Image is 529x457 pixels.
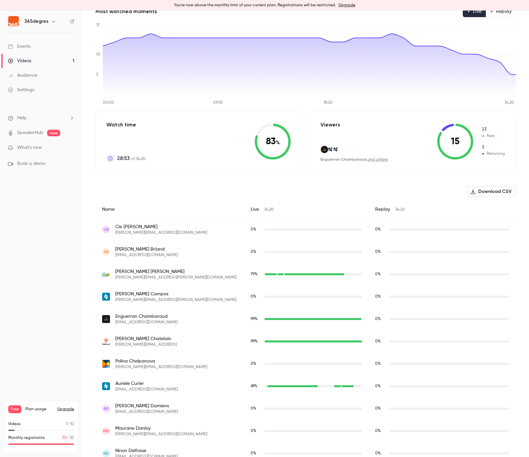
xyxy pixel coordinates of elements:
[67,145,74,151] iframe: Noticeable Trigger
[115,291,237,297] span: [PERSON_NAME] Campos
[323,101,333,105] tspan: 18:20
[115,409,178,415] span: [EMAIL_ADDRESS][DOMAIN_NAME]
[251,272,258,276] span: 79 %
[115,297,237,303] span: [PERSON_NAME][EMAIL_ADDRESS][PERSON_NAME][DOMAIN_NAME]
[8,115,74,121] li: help-dropdown-opener
[115,358,207,364] span: Polina Chelpanova
[106,121,146,129] p: Watch time
[395,208,405,212] span: 34:20
[467,186,516,197] button: Download CSV
[115,387,178,392] span: [EMAIL_ADDRESS][DOMAIN_NAME]
[103,227,109,232] span: CB
[103,406,109,412] span: AD
[251,384,257,388] span: 69 %
[96,201,244,218] div: Name
[264,208,274,212] span: 34:20
[369,201,516,218] div: Replay
[102,315,110,323] img: hemea.com
[375,384,381,388] span: 0 %
[115,313,178,320] span: Enguerran Chambaraud
[96,420,516,442] div: maura.danloy@gmail.com
[375,295,381,299] span: 0 %
[8,58,31,64] div: Videos
[8,16,19,27] img: 365degres
[17,160,45,167] span: Book a demo
[115,432,207,437] span: [PERSON_NAME][EMAIL_ADDRESS][DOMAIN_NAME]
[115,253,178,258] span: [EMAIL_ADDRESS][DOMAIN_NAME]
[244,201,369,218] div: Live
[375,294,386,300] span: Replay watch time
[102,382,110,390] img: happn.fr
[24,18,48,25] h6: 365degres
[115,425,207,432] span: Maurane Danloy
[103,428,109,434] span: MD
[251,450,261,456] span: Live watch time
[375,429,381,433] span: 0 %
[103,450,109,456] span: ND
[102,337,110,345] img: golem.ai
[251,406,261,412] span: Live watch time
[326,146,333,153] img: aitenders.com
[481,133,505,139] span: New
[251,338,261,344] span: Live watch time
[251,249,261,255] span: Live watch time
[375,228,381,231] span: 0 %
[62,435,74,441] p: / 30
[251,428,261,434] span: Live watch time
[213,101,223,105] tspan: 09:10
[96,23,99,27] tspan: 17
[251,361,261,367] span: Live watch time
[486,6,516,17] button: Replay
[320,157,388,162] div: ,
[96,53,100,57] tspan: 10
[251,407,256,411] span: 0 %
[96,397,516,420] div: damiens.antoine+getcontrast@gmail.com
[96,263,516,285] div: juliette@greengo.voyage
[117,154,146,162] p: of 34:20
[481,126,505,132] span: New
[115,275,237,280] span: [PERSON_NAME][EMAIL_ADDRESS][PERSON_NAME][DOMAIN_NAME]
[368,158,388,162] a: and others
[251,362,256,366] span: 0 %
[17,129,43,136] a: SpeakerHub
[375,339,381,343] span: 0 %
[115,246,178,253] span: [PERSON_NAME] Briand
[251,317,258,321] span: 99 %
[251,316,261,322] span: Live watch time
[117,154,130,162] span: 28:53
[8,87,34,93] div: Settings
[481,151,505,157] span: Returning
[115,320,178,325] span: [EMAIL_ADDRESS][DOMAIN_NAME]
[375,383,386,389] span: Replay watch time
[251,295,256,299] span: 0 %
[481,144,505,150] span: Returning
[115,380,178,387] span: Auriele Curier
[96,353,516,375] div: polina.chelpanova@dataart.com
[115,342,177,347] span: [PERSON_NAME][EMAIL_ADDRESS]
[251,451,256,455] span: 0 %
[115,268,237,275] span: [PERSON_NAME] [PERSON_NAME]
[102,270,110,278] img: greengo.voyage
[103,101,114,105] tspan: 00:00
[8,72,37,79] div: Audience
[25,407,53,412] span: Plan usage
[115,336,177,342] span: [PERSON_NAME] Chatelain
[375,362,381,366] span: 0 %
[251,383,261,389] span: Live watch time
[62,436,67,440] span: 30
[104,249,109,255] span: YB
[8,435,45,441] p: Monthly registrants
[375,227,386,232] span: Replay watch time
[102,360,110,368] img: dataart.com
[320,121,340,129] p: Viewers
[375,451,381,455] span: 0 %
[17,144,42,151] span: What's new
[251,271,261,277] span: Live watch time
[375,407,381,411] span: 0 %
[115,230,207,235] span: [PERSON_NAME][EMAIL_ADDRESS][DOMAIN_NAME]
[115,403,178,409] span: [PERSON_NAME] Damiens
[47,130,60,136] span: new
[251,429,256,433] span: 0 %
[375,428,386,434] span: Replay watch time
[331,146,339,153] img: aitenders.com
